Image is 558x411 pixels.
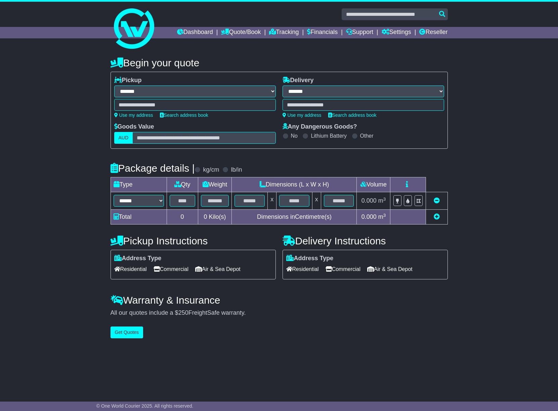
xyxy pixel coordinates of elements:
a: Add new item [434,213,440,220]
span: 0.000 [361,213,377,220]
td: Qty [167,177,198,192]
td: Total [111,210,167,225]
td: Dimensions in Centimetre(s) [232,210,357,225]
span: 0.000 [361,197,377,204]
div: All our quotes include a $ FreightSafe warranty. [111,309,448,317]
label: Pickup [114,77,142,84]
span: Air & Sea Depot [367,264,413,274]
label: Delivery [283,77,314,84]
span: Commercial [154,264,188,274]
sup: 3 [383,213,386,218]
span: Air & Sea Depot [195,264,241,274]
a: Search address book [160,112,208,118]
label: Address Type [286,255,334,262]
a: Reseller [419,27,447,38]
td: x [312,192,321,210]
a: Search address book [328,112,377,118]
td: x [268,192,276,210]
td: Type [111,177,167,192]
a: Support [346,27,373,38]
span: 250 [178,309,188,316]
label: AUD [114,132,133,144]
td: Weight [198,177,232,192]
span: 0 [204,213,207,220]
a: Quote/Book [221,27,261,38]
label: No [291,133,298,139]
h4: Begin your quote [111,57,448,68]
a: Tracking [269,27,299,38]
a: Settings [382,27,411,38]
label: Address Type [114,255,162,262]
span: m [378,197,386,204]
label: Other [360,133,374,139]
span: Residential [114,264,147,274]
a: Financials [307,27,338,38]
span: Residential [286,264,319,274]
td: Dimensions (L x W x H) [232,177,357,192]
h4: Warranty & Insurance [111,295,448,306]
label: Goods Value [114,123,154,131]
span: Commercial [326,264,360,274]
td: 0 [167,210,198,225]
label: lb/in [231,166,242,174]
label: Lithium Battery [311,133,347,139]
label: kg/cm [203,166,219,174]
h4: Package details | [111,163,195,174]
h4: Delivery Instructions [283,235,448,246]
span: m [378,213,386,220]
a: Use my address [114,112,153,118]
a: Use my address [283,112,321,118]
span: © One World Courier 2025. All rights reserved. [96,403,194,409]
a: Dashboard [177,27,213,38]
sup: 3 [383,197,386,202]
td: Volume [357,177,390,192]
h4: Pickup Instructions [111,235,276,246]
label: Any Dangerous Goods? [283,123,357,131]
td: Kilo(s) [198,210,232,225]
button: Get Quotes [111,327,143,338]
a: Remove this item [434,197,440,204]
